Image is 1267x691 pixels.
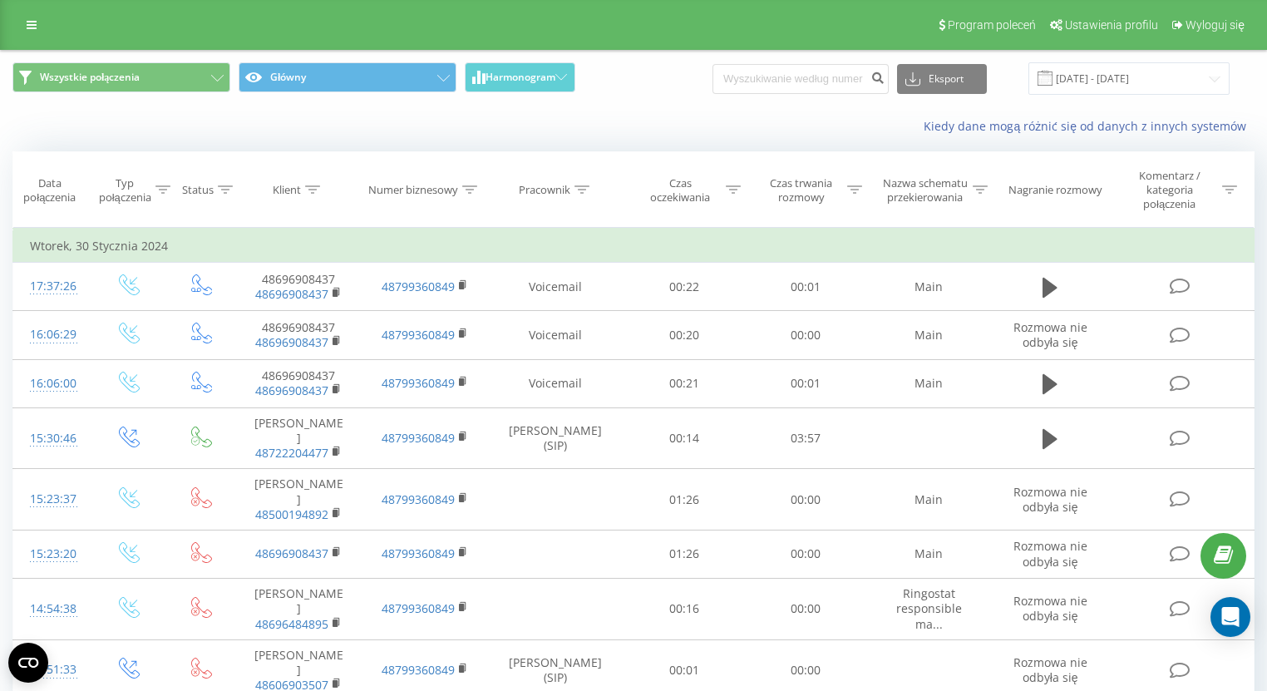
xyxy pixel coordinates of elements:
[1013,538,1087,569] span: Rozmowa nie odbyła się
[382,375,455,391] a: 48799360849
[1186,18,1245,32] span: Wyloguj się
[30,422,74,455] div: 15:30:46
[382,545,455,561] a: 48799360849
[745,579,866,640] td: 00:00
[1013,654,1087,685] span: Rozmowa nie odbyła się
[866,469,993,531] td: Main
[30,483,74,516] div: 15:23:37
[519,183,570,197] div: Pracownik
[866,530,993,578] td: Main
[881,176,969,205] div: Nazwa schematu przekierowania
[488,311,624,359] td: Voicemail
[236,359,362,407] td: 48696908437
[13,230,1255,263] td: Wtorek, 30 Stycznia 2024
[30,368,74,400] div: 16:06:00
[624,263,745,311] td: 00:22
[745,469,866,531] td: 00:00
[948,18,1036,32] span: Program poleceń
[638,176,722,205] div: Czas oczekiwania
[236,263,362,311] td: 48696908437
[255,445,328,461] a: 48722204477
[488,407,624,469] td: [PERSON_NAME] (SIP)
[1013,319,1087,350] span: Rozmowa nie odbyła się
[624,359,745,407] td: 00:21
[745,311,866,359] td: 00:00
[382,491,455,507] a: 48799360849
[1013,593,1087,624] span: Rozmowa nie odbyła się
[488,263,624,311] td: Voicemail
[624,469,745,531] td: 01:26
[745,359,866,407] td: 00:01
[99,176,151,205] div: Typ połączenia
[465,62,575,92] button: Harmonogram
[745,263,866,311] td: 00:01
[236,407,362,469] td: [PERSON_NAME]
[486,72,555,83] span: Harmonogram
[1008,183,1102,197] div: Nagranie rozmowy
[30,270,74,303] div: 17:37:26
[30,593,74,625] div: 14:54:38
[236,469,362,531] td: [PERSON_NAME]
[30,654,74,686] div: 14:51:33
[255,286,328,302] a: 48696908437
[624,407,745,469] td: 00:14
[896,585,962,631] span: Ringostat responsible ma...
[30,538,74,570] div: 15:23:20
[897,64,987,94] button: Eksport
[382,327,455,343] a: 48799360849
[255,616,328,632] a: 48696484895
[12,62,230,92] button: Wszystkie połączenia
[273,183,301,197] div: Klient
[255,334,328,350] a: 48696908437
[1210,597,1250,637] div: Open Intercom Messenger
[255,545,328,561] a: 48696908437
[13,176,86,205] div: Data połączenia
[40,71,140,84] span: Wszystkie połączenia
[624,530,745,578] td: 01:26
[382,430,455,446] a: 48799360849
[382,600,455,616] a: 48799360849
[866,311,993,359] td: Main
[745,530,866,578] td: 00:00
[866,263,993,311] td: Main
[236,579,362,640] td: [PERSON_NAME]
[368,183,458,197] div: Numer biznesowy
[624,311,745,359] td: 00:20
[255,506,328,522] a: 48500194892
[866,359,993,407] td: Main
[30,318,74,351] div: 16:06:29
[624,579,745,640] td: 00:16
[924,118,1255,134] a: Kiedy dane mogą różnić się od danych z innych systemów
[239,62,456,92] button: Główny
[712,64,889,94] input: Wyszukiwanie według numeru
[1121,169,1218,211] div: Komentarz / kategoria połączenia
[488,359,624,407] td: Voicemail
[182,183,214,197] div: Status
[255,383,328,398] a: 48696908437
[1013,484,1087,515] span: Rozmowa nie odbyła się
[236,311,362,359] td: 48696908437
[1065,18,1158,32] span: Ustawienia profilu
[382,662,455,678] a: 48799360849
[760,176,843,205] div: Czas trwania rozmowy
[382,279,455,294] a: 48799360849
[745,407,866,469] td: 03:57
[8,643,48,683] button: Open CMP widget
